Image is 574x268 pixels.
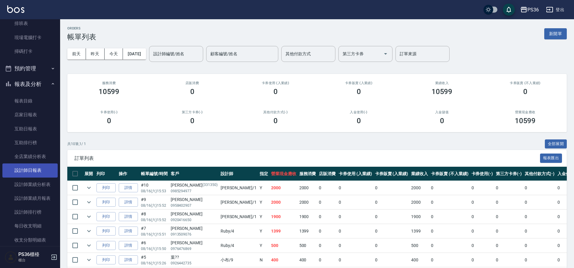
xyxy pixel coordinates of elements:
p: 0926442735 [171,260,218,266]
button: [DATE] [123,48,146,59]
button: 列印 [96,212,116,221]
td: 0 [337,210,374,224]
td: 0 [337,239,374,253]
td: 0 [317,253,337,267]
td: 500 [270,239,298,253]
a: 掃碼打卡 [2,44,58,58]
h3: 帳單列表 [67,33,96,41]
td: Y [258,239,270,253]
td: 0 [470,224,495,238]
th: 店販消費 [317,167,337,181]
th: 其他付款方式(-) [523,167,556,181]
td: 1399 [410,224,429,238]
td: 0 [337,181,374,195]
td: 0 [523,224,556,238]
td: 0 [374,210,410,224]
p: 櫃台 [18,257,49,263]
td: 0 [317,210,337,224]
button: 列印 [96,241,116,250]
button: 全部展開 [545,139,567,149]
h3: 0 [357,87,361,96]
td: 0 [523,210,556,224]
h2: 業績收入 [408,81,476,85]
a: 設計師排行榜 [2,205,58,219]
h2: 卡券使用 (入業績) [241,81,310,85]
th: 指定 [258,167,270,181]
h2: 入金儲值 [408,110,476,114]
p: 08/16 (六) 15:26 [141,260,168,266]
th: 操作 [117,167,139,181]
button: expand row [84,212,93,221]
button: save [503,4,515,16]
td: 0 [470,210,495,224]
p: 08/16 (六) 15:53 [141,188,168,194]
td: 0 [317,239,337,253]
button: expand row [84,227,93,236]
h3: 0 [190,87,194,96]
button: 今天 [105,48,123,59]
a: 每日收支明細 [2,219,58,233]
td: #5 [139,253,169,267]
td: 0 [523,181,556,195]
h2: 營業現金應收 [491,110,560,114]
button: 預約管理 [2,61,58,76]
p: 共 10 筆, 1 / 1 [67,141,86,147]
h3: 0 [440,117,444,125]
button: expand row [84,255,93,264]
button: PS36 [518,4,541,16]
td: 1399 [270,224,298,238]
td: 0 [429,224,470,238]
button: expand row [84,241,93,250]
a: 排班表 [2,17,58,30]
td: 0 [429,210,470,224]
td: #6 [139,239,169,253]
td: 0 [374,224,410,238]
h3: 10599 [432,87,453,96]
th: 卡券販賣 (不入業績) [429,167,470,181]
h3: 10599 [515,117,536,125]
td: 1399 [298,224,318,238]
h2: 入金使用(-) [324,110,393,114]
td: Ruby /4 [219,224,258,238]
h2: ORDERS [67,26,96,30]
td: 0 [374,195,410,209]
td: 0 [374,181,410,195]
td: 0 [494,239,523,253]
td: Y [258,210,270,224]
p: 0920416650 [171,217,218,223]
td: #10 [139,181,169,195]
a: 設計師業績月報表 [2,191,58,205]
h2: 其他付款方式(-) [241,110,310,114]
p: 0958402907 [171,203,218,208]
a: 收支分類明細表 [2,233,58,247]
p: 0985294977 [171,188,218,194]
td: Ruby /4 [219,239,258,253]
td: [PERSON_NAME] /1 [219,210,258,224]
h3: 0 [273,87,278,96]
th: 卡券使用 (入業績) [337,167,374,181]
a: 詳情 [119,255,138,265]
th: 業績收入 [410,167,429,181]
h3: 0 [273,117,278,125]
h2: 卡券販賣 (不入業績) [491,81,560,85]
td: [PERSON_NAME] /1 [219,195,258,209]
td: 0 [374,239,410,253]
a: 報表匯出 [540,155,562,161]
img: Person [5,251,17,263]
th: 設計師 [219,167,258,181]
button: 昨天 [86,48,105,59]
th: 卡券使用(-) [470,167,495,181]
th: 列印 [95,167,117,181]
p: 08/16 (六) 15:51 [141,232,168,237]
td: Y [258,195,270,209]
td: 0 [429,253,470,267]
button: 列印 [96,183,116,193]
span: 訂單列表 [75,155,540,161]
td: #9 [139,195,169,209]
button: Open [381,49,390,59]
td: #7 [139,224,169,238]
td: 0 [470,239,495,253]
h2: 第三方卡券(-) [158,110,227,114]
button: 報表匯出 [540,154,562,163]
h2: 店販消費 [158,81,227,85]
